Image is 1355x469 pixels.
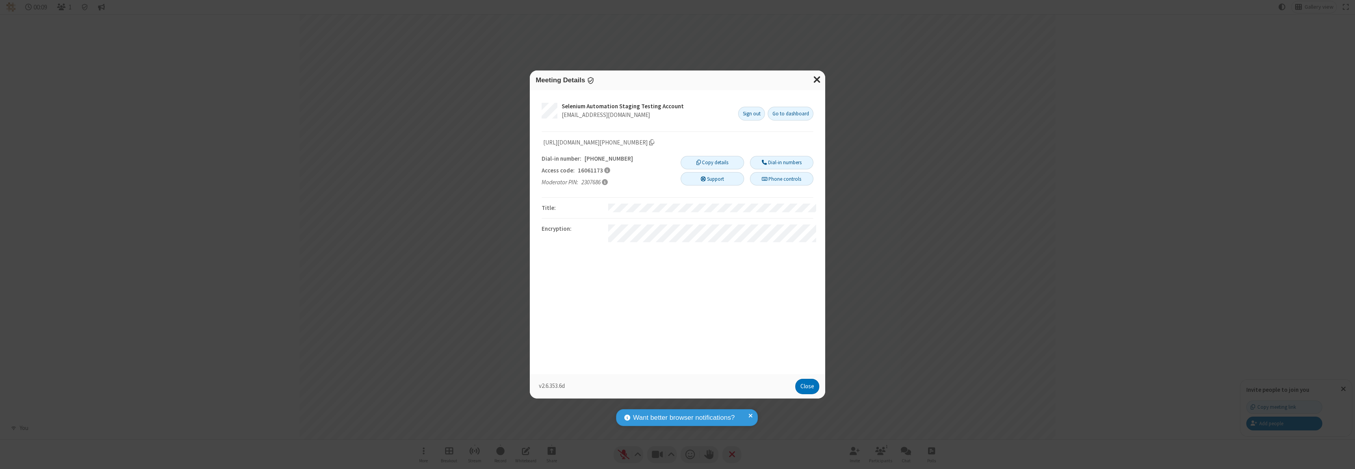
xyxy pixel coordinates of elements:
[562,102,732,111] div: Selenium Automation Staging Testing Account
[602,179,608,185] span: As the meeting organizer, entering this PIN gives you access to moderator and other administrativ...
[539,224,608,242] div: Encryption :
[587,76,594,84] span: Encryption enabled
[750,172,813,185] button: Phone controls
[543,138,654,147] span: Copy meeting link
[581,178,601,186] span: 2307686
[808,70,825,90] button: Close modal
[578,167,603,174] span: 16061173
[795,379,819,395] button: Close
[536,76,585,84] span: Meeting Details
[681,156,744,169] button: Copy details
[562,111,732,120] div: [EMAIL_ADDRESS][DOMAIN_NAME]
[768,107,813,120] a: Go to dashboard
[539,204,608,213] div: Title :
[542,154,581,163] span: Dial-in number:
[542,166,575,175] span: Access code:
[681,172,744,185] button: Support
[604,167,610,173] span: Participants should use this access code to connect to the meeting.
[585,155,633,162] span: [PHONE_NUMBER]
[539,382,793,394] p: v2.6.353.6d
[633,413,735,423] span: Want better browser notifications?
[738,107,765,120] button: Sign out
[542,178,578,187] span: Moderator PIN:
[750,156,813,169] button: Dial-in numbers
